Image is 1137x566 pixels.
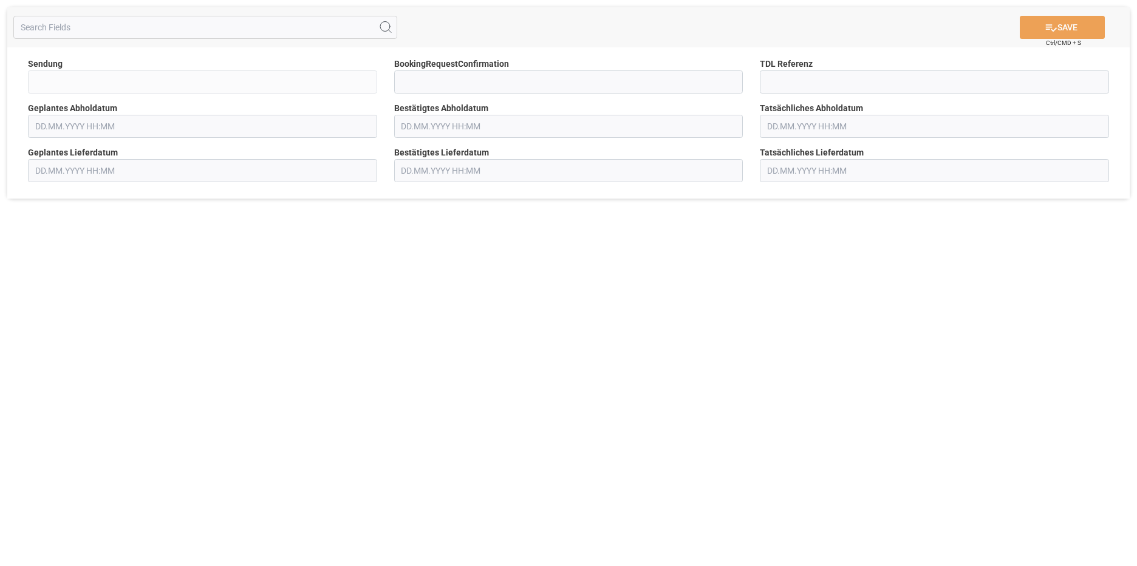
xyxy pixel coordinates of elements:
[760,102,863,115] span: Tatsächliches Abholdatum
[1020,16,1105,39] button: SAVE
[1046,38,1081,47] span: Ctrl/CMD + S
[394,115,743,138] input: DD.MM.YYYY HH:MM
[28,115,377,138] input: DD.MM.YYYY HH:MM
[28,58,63,70] span: Sendung
[28,102,117,115] span: Geplantes Abholdatum
[394,146,489,159] span: Bestätigtes Lieferdatum
[760,146,864,159] span: Tatsächliches Lieferdatum
[28,159,377,182] input: DD.MM.YYYY HH:MM
[394,102,488,115] span: Bestätigtes Abholdatum
[28,146,118,159] span: Geplantes Lieferdatum
[760,58,813,70] span: TDL Referenz
[394,159,743,182] input: DD.MM.YYYY HH:MM
[394,58,509,70] span: BookingRequestConfirmation
[760,115,1109,138] input: DD.MM.YYYY HH:MM
[13,16,397,39] input: Search Fields
[760,159,1109,182] input: DD.MM.YYYY HH:MM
